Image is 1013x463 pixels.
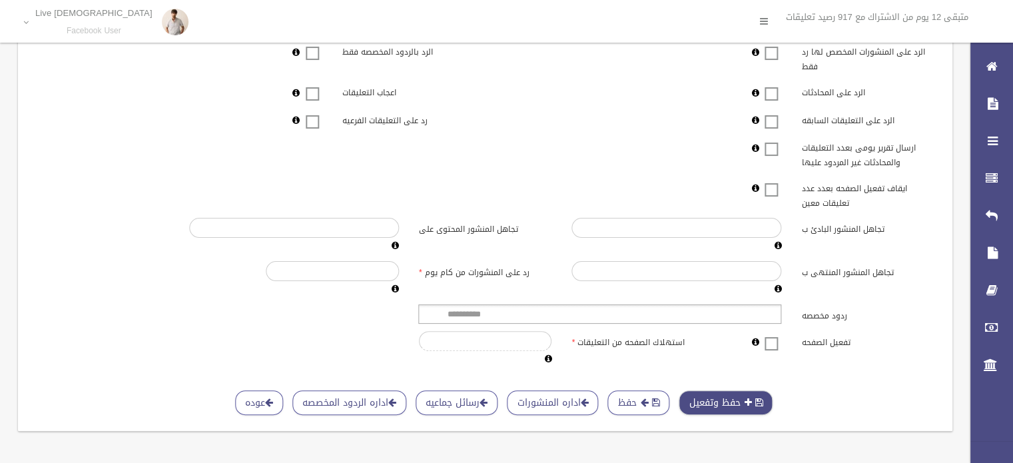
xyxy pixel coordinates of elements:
label: اعجاب التعليقات [332,82,486,101]
label: تجاهل المنشور البادئ ب [791,218,944,236]
label: رد على المنشورات من كام يوم [409,261,562,280]
label: ردود مخصصه [791,304,944,323]
button: حفظ [607,390,669,415]
label: ايقاف تفعيل الصفحه بعدد عدد تعليقات معين [791,177,944,211]
a: اداره المنشورات [507,390,598,415]
label: الرد على المحادثات [791,82,944,101]
label: تجاهل المنشور المنتهى ب [791,261,944,280]
label: تفعيل الصفحه [791,331,944,350]
label: الرد على المنشورات المخصص لها رد فقط [791,41,944,75]
label: تجاهل المنشور المحتوى على [409,218,562,236]
a: رسائل جماعيه [416,390,498,415]
label: الرد بالردود المخصصه فقط [332,41,486,60]
button: حفظ وتفعيل [679,390,773,415]
label: رد على التعليقات الفرعيه [332,109,486,128]
label: استهلاك الصفحه من التعليقات [561,331,715,350]
a: اداره الردود المخصصه [292,390,406,415]
small: Facebook User [35,26,153,36]
label: ارسال تقرير يومى بعدد التعليقات والمحادثات غير المردود عليها [791,137,944,171]
p: [DEMOGRAPHIC_DATA] Live [35,8,153,18]
a: عوده [235,390,283,415]
label: الرد على التعليقات السابقه [791,109,944,128]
